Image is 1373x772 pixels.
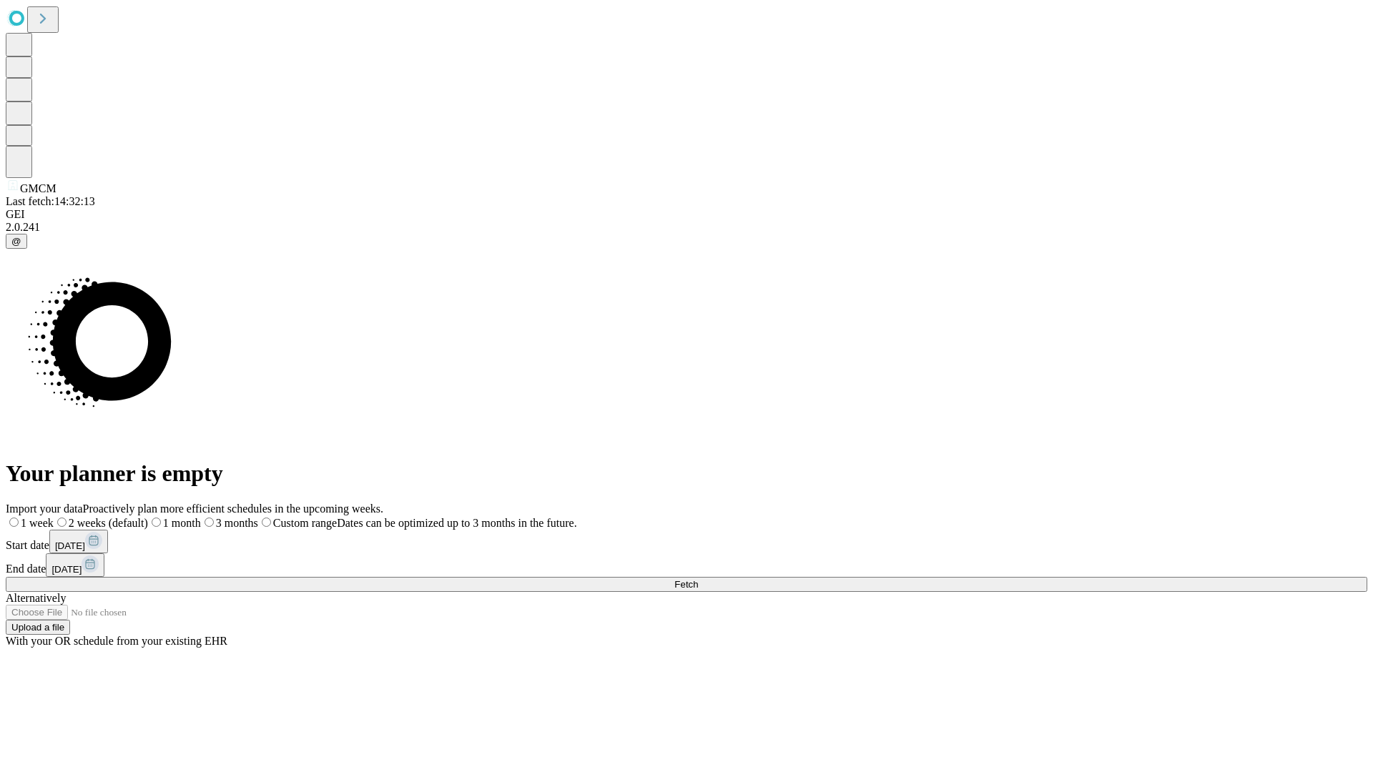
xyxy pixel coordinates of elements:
[11,236,21,247] span: @
[216,517,258,529] span: 3 months
[337,517,576,529] span: Dates can be optimized up to 3 months in the future.
[205,518,214,527] input: 3 months
[51,564,82,575] span: [DATE]
[6,577,1367,592] button: Fetch
[83,503,383,515] span: Proactively plan more efficient schedules in the upcoming weeks.
[55,540,85,551] span: [DATE]
[6,195,95,207] span: Last fetch: 14:32:13
[6,530,1367,553] div: Start date
[6,208,1367,221] div: GEI
[152,518,161,527] input: 1 month
[57,518,67,527] input: 2 weeks (default)
[6,592,66,604] span: Alternatively
[6,635,227,647] span: With your OR schedule from your existing EHR
[6,221,1367,234] div: 2.0.241
[6,234,27,249] button: @
[9,518,19,527] input: 1 week
[20,182,56,194] span: GMCM
[49,530,108,553] button: [DATE]
[6,460,1367,487] h1: Your planner is empty
[273,517,337,529] span: Custom range
[6,620,70,635] button: Upload a file
[6,503,83,515] span: Import your data
[163,517,201,529] span: 1 month
[69,517,148,529] span: 2 weeks (default)
[262,518,271,527] input: Custom rangeDates can be optimized up to 3 months in the future.
[21,517,54,529] span: 1 week
[6,553,1367,577] div: End date
[674,579,698,590] span: Fetch
[46,553,104,577] button: [DATE]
